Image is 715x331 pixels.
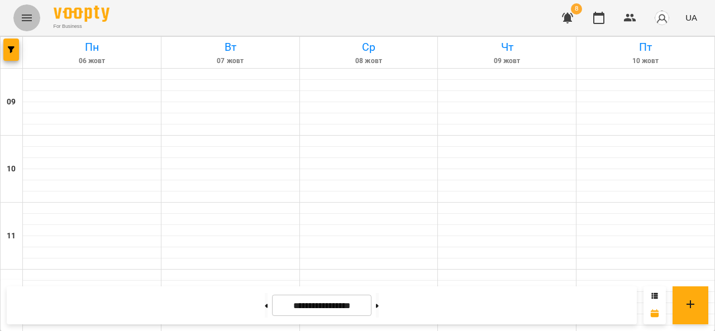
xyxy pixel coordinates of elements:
button: UA [681,7,702,28]
h6: 08 жовт [302,56,436,66]
h6: Пт [578,39,713,56]
h6: Вт [163,39,298,56]
h6: Пн [25,39,159,56]
img: Voopty Logo [54,6,109,22]
h6: 10 жовт [578,56,713,66]
button: Menu [13,4,40,31]
h6: Ср [302,39,436,56]
h6: 11 [7,230,16,242]
h6: Чт [440,39,574,56]
h6: 09 [7,96,16,108]
img: avatar_s.png [654,10,670,26]
h6: 07 жовт [163,56,298,66]
h6: 09 жовт [440,56,574,66]
span: 8 [571,3,582,15]
span: UA [685,12,697,23]
h6: 06 жовт [25,56,159,66]
span: For Business [54,23,109,30]
h6: 10 [7,163,16,175]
